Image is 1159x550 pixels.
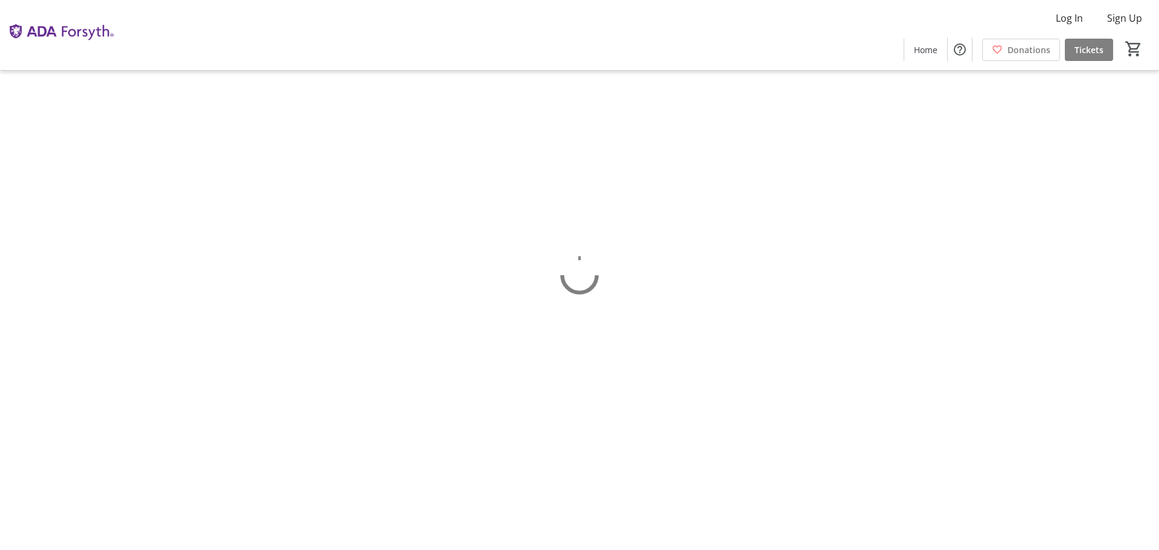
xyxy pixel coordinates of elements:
span: Donations [1007,43,1050,56]
a: Tickets [1065,39,1113,61]
button: Cart [1123,38,1145,60]
span: Log In [1056,11,1083,25]
img: The ADA Forsyth Institute's Logo [7,5,115,65]
button: Help [948,37,972,62]
button: Log In [1046,8,1093,28]
button: Sign Up [1097,8,1152,28]
span: Tickets [1074,43,1103,56]
a: Home [904,39,947,61]
a: Donations [982,39,1060,61]
span: Home [914,43,937,56]
span: Sign Up [1107,11,1142,25]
